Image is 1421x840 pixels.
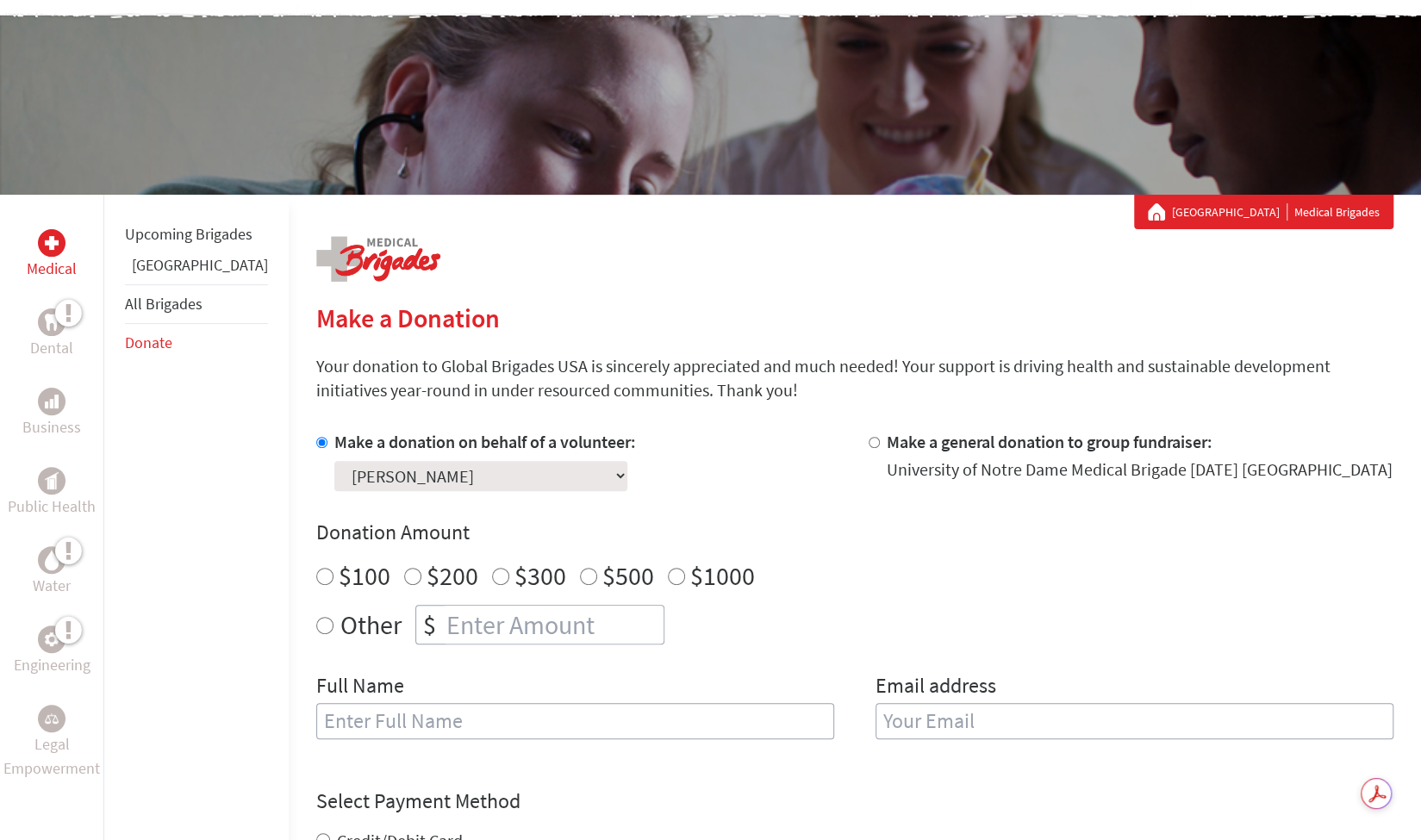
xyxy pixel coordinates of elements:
label: $500 [602,559,654,592]
div: Medical [38,229,65,257]
a: All Brigades [125,294,203,314]
a: MedicalMedical [27,229,77,281]
p: Business [22,415,81,439]
label: $200 [427,559,478,592]
div: Dental [38,308,65,336]
div: University of Notre Dame Medical Brigade [DATE] [GEOGRAPHIC_DATA] [887,457,1393,482]
p: Your donation to Global Brigades USA is sincerely appreciated and much needed! Your support is dr... [316,354,1393,402]
a: [GEOGRAPHIC_DATA] [132,255,268,275]
a: DentalDental [30,308,73,360]
img: Dental [45,314,59,330]
input: Your Email [876,703,1393,739]
a: [GEOGRAPHIC_DATA] [1172,203,1287,221]
img: Medical [45,236,59,250]
div: $ [416,606,443,644]
label: Full Name [316,672,404,703]
a: Public HealthPublic Health [8,467,96,519]
p: Public Health [8,495,96,519]
div: Public Health [38,467,65,495]
img: Public Health [45,472,59,489]
div: Business [38,388,65,415]
h4: Select Payment Method [316,787,1393,815]
a: Donate [125,333,172,352]
li: Upcoming Brigades [125,215,268,253]
label: Make a donation on behalf of a volunteer: [334,431,636,452]
p: Legal Empowerment [3,732,100,781]
label: Email address [876,672,996,703]
p: Medical [27,257,77,281]
img: Business [45,395,59,408]
li: Donate [125,324,268,362]
img: Legal Empowerment [45,713,59,724]
div: Water [38,546,65,574]
li: All Brigades [125,284,268,324]
a: Upcoming Brigades [125,224,252,244]
h2: Make a Donation [316,302,1393,333]
label: $300 [514,559,566,592]
p: Engineering [14,653,90,677]
label: $100 [339,559,390,592]
input: Enter Amount [443,606,664,644]
a: EngineeringEngineering [14,625,90,677]
div: Medical Brigades [1148,203,1380,221]
input: Enter Full Name [316,703,834,739]
img: logo-medical.png [316,236,440,282]
label: Make a general donation to group fundraiser: [887,431,1212,452]
h4: Donation Amount [316,519,1393,546]
a: Legal EmpowermentLegal Empowerment [3,705,100,781]
a: BusinessBusiness [22,388,81,439]
img: Water [45,550,59,569]
div: Engineering [38,625,65,653]
label: Other [340,605,402,644]
li: Panama [125,253,268,284]
label: $1000 [690,559,755,592]
img: Engineering [45,632,59,646]
a: WaterWater [33,546,71,598]
p: Dental [30,336,73,360]
p: Water [33,574,71,598]
div: Legal Empowerment [38,705,65,732]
